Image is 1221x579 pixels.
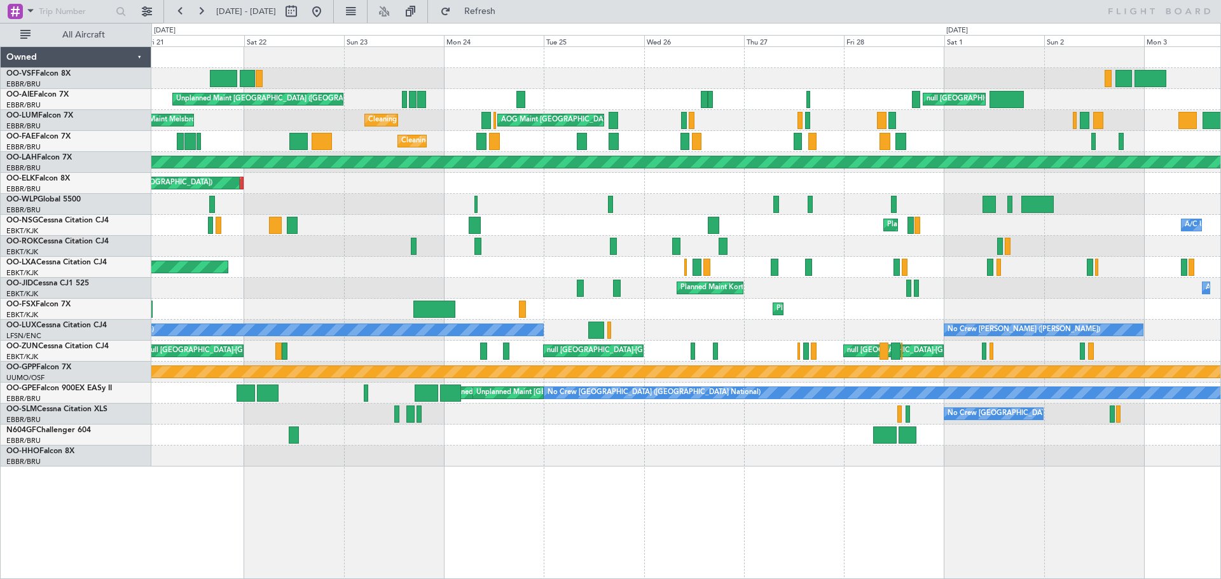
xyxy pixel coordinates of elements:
[6,364,36,371] span: OO-GPP
[948,320,1100,339] div: No Crew [PERSON_NAME] ([PERSON_NAME])
[944,35,1044,46] div: Sat 1
[644,35,744,46] div: Wed 26
[6,394,41,404] a: EBBR/BRU
[6,133,36,140] span: OO-FAE
[887,215,1035,235] div: Planned Maint Kortrijk-[GEOGRAPHIC_DATA]
[39,2,112,21] input: Trip Number
[6,322,36,329] span: OO-LUX
[368,111,581,130] div: Cleaning [GEOGRAPHIC_DATA] ([GEOGRAPHIC_DATA] National)
[744,35,844,46] div: Thu 27
[776,299,925,318] div: Planned Maint Kortrijk-[GEOGRAPHIC_DATA]
[6,343,109,350] a: OO-ZUNCessna Citation CJ4
[844,35,944,46] div: Fri 28
[244,35,344,46] div: Sat 22
[6,457,41,467] a: EBBR/BRU
[6,415,41,425] a: EBBR/BRU
[6,121,41,131] a: EBBR/BRU
[147,341,308,360] div: null [GEOGRAPHIC_DATA]-[GEOGRAPHIC_DATA]
[6,280,33,287] span: OO-JID
[6,79,41,89] a: EBBR/BRU
[444,35,544,46] div: Mon 24
[6,447,74,455] a: OO-HHOFalcon 8X
[6,175,70,182] a: OO-ELKFalcon 8X
[6,133,71,140] a: OO-FAEFalcon 7X
[6,91,69,99] a: OO-AIEFalcon 7X
[6,238,38,245] span: OO-ROK
[33,31,134,39] span: All Aircraft
[344,35,444,46] div: Sun 23
[6,322,107,329] a: OO-LUXCessna Citation CJ4
[1044,35,1144,46] div: Sun 2
[680,278,829,297] div: Planned Maint Kortrijk-[GEOGRAPHIC_DATA]
[6,405,37,413] span: OO-SLM
[6,226,38,236] a: EBKT/KJK
[6,259,36,266] span: OO-LXA
[6,70,71,78] a: OO-VSFFalcon 8X
[434,1,511,22] button: Refresh
[401,132,614,151] div: Cleaning [GEOGRAPHIC_DATA] ([GEOGRAPHIC_DATA] National)
[6,154,37,161] span: OO-LAH
[6,184,41,194] a: EBBR/BRU
[176,90,415,109] div: Unplanned Maint [GEOGRAPHIC_DATA] ([GEOGRAPHIC_DATA] National)
[6,196,81,203] a: OO-WLPGlobal 5500
[154,25,176,36] div: [DATE]
[6,112,38,119] span: OO-LUM
[6,70,36,78] span: OO-VSF
[130,111,232,130] div: AOG Maint Melsbroek Air Base
[6,426,91,434] a: N604GFChallenger 604
[548,383,761,402] div: No Crew [GEOGRAPHIC_DATA] ([GEOGRAPHIC_DATA] National)
[6,447,39,455] span: OO-HHO
[6,175,35,182] span: OO-ELK
[6,217,109,224] a: OO-NSGCessna Citation CJ4
[544,35,644,46] div: Tue 25
[6,343,38,350] span: OO-ZUN
[6,100,41,110] a: EBBR/BRU
[6,259,107,266] a: OO-LXACessna Citation CJ4
[6,426,36,434] span: N604GF
[476,383,715,402] div: Unplanned Maint [GEOGRAPHIC_DATA] ([GEOGRAPHIC_DATA] National)
[14,25,138,45] button: All Aircraft
[6,385,36,392] span: OO-GPE
[6,154,72,161] a: OO-LAHFalcon 7X
[216,6,276,17] span: [DATE] - [DATE]
[6,301,71,308] a: OO-FSXFalcon 7X
[6,405,107,413] a: OO-SLMCessna Citation XLS
[6,352,38,362] a: EBKT/KJK
[144,35,244,46] div: Fri 21
[946,25,968,36] div: [DATE]
[6,268,38,278] a: EBKT/KJK
[6,205,41,215] a: EBBR/BRU
[6,163,41,173] a: EBBR/BRU
[6,112,73,119] a: OO-LUMFalcon 7X
[6,280,89,287] a: OO-JIDCessna CJ1 525
[6,331,41,341] a: LFSN/ENC
[6,373,45,383] a: UUMO/OSF
[453,7,507,16] span: Refresh
[6,238,109,245] a: OO-ROKCessna Citation CJ4
[6,436,41,446] a: EBBR/BRU
[847,341,1009,360] div: null [GEOGRAPHIC_DATA]-[GEOGRAPHIC_DATA]
[6,385,112,392] a: OO-GPEFalcon 900EX EASy II
[948,404,1161,423] div: No Crew [GEOGRAPHIC_DATA] ([GEOGRAPHIC_DATA] National)
[6,91,34,99] span: OO-AIE
[6,142,41,152] a: EBBR/BRU
[501,111,613,130] div: AOG Maint [GEOGRAPHIC_DATA]
[6,196,38,203] span: OO-WLP
[6,247,38,257] a: EBKT/KJK
[6,301,36,308] span: OO-FSX
[6,310,38,320] a: EBKT/KJK
[6,289,38,299] a: EBKT/KJK
[547,341,708,360] div: null [GEOGRAPHIC_DATA]-[GEOGRAPHIC_DATA]
[6,217,38,224] span: OO-NSG
[6,364,71,371] a: OO-GPPFalcon 7X
[927,90,1092,109] div: null [GEOGRAPHIC_DATA] ([GEOGRAPHIC_DATA])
